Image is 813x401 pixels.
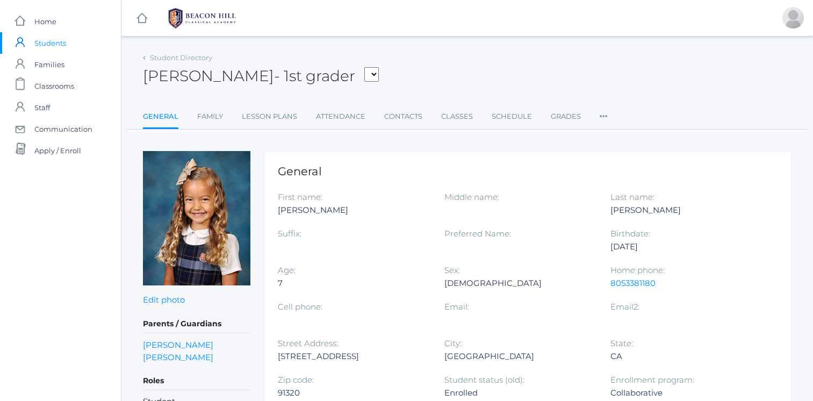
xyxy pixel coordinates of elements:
label: First name: [278,192,322,202]
label: City: [444,338,462,348]
label: Age: [278,265,296,275]
label: Home phone: [610,265,665,275]
span: Home [34,11,56,32]
label: Last name: [610,192,654,202]
div: [PERSON_NAME] [278,204,428,217]
span: Communication [34,118,92,140]
a: Contacts [384,106,422,127]
span: Students [34,32,66,54]
label: Middle name: [444,192,499,202]
h5: Roles [143,372,250,390]
span: - 1st grader [274,67,355,85]
div: Enrolled [444,386,595,399]
span: Families [34,54,64,75]
div: [DEMOGRAPHIC_DATA] [444,277,595,290]
div: Collaborative [610,386,761,399]
img: Faye Thompson [143,151,250,285]
div: [STREET_ADDRESS] [278,350,428,363]
label: Preferred Name: [444,228,511,239]
span: Apply / Enroll [34,140,81,161]
a: Classes [441,106,473,127]
h1: General [278,165,778,177]
span: Staff [34,97,50,118]
label: Birthdate: [610,228,650,239]
a: Family [197,106,223,127]
div: CA [610,350,761,363]
div: 7 [278,277,428,290]
a: Lesson Plans [242,106,297,127]
label: State: [610,338,633,348]
a: Schedule [492,106,532,127]
label: Email2: [610,302,639,312]
label: Enrollment program: [610,375,694,385]
a: Grades [551,106,581,127]
div: [PERSON_NAME] [610,204,761,217]
div: Rachel Mastro [782,7,804,28]
label: Suffix: [278,228,301,239]
a: 8053381180 [610,278,656,288]
a: Attendance [316,106,365,127]
label: Sex: [444,265,460,275]
span: Classrooms [34,75,74,97]
div: [GEOGRAPHIC_DATA] [444,350,595,363]
label: Cell phone: [278,302,322,312]
div: [DATE] [610,240,761,253]
label: Zip code: [278,375,314,385]
div: 91320 [278,386,428,399]
label: Street Address: [278,338,338,348]
a: General [143,106,178,129]
a: [PERSON_NAME] [143,351,213,363]
label: Email: [444,302,469,312]
a: Edit photo [143,295,185,305]
a: [PERSON_NAME] [143,339,213,351]
label: Student status (old): [444,375,524,385]
h5: Parents / Guardians [143,315,250,333]
img: 1_BHCALogos-05.png [162,5,242,32]
h2: [PERSON_NAME] [143,68,379,84]
a: Student Directory [150,53,212,62]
